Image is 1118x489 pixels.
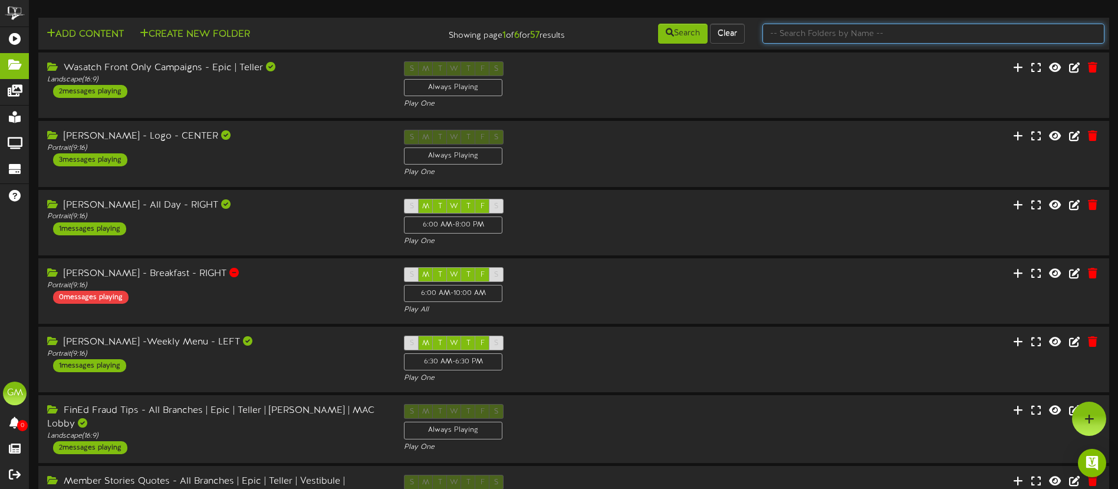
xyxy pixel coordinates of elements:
span: W [450,339,458,347]
div: [PERSON_NAME] - Logo - CENTER [47,130,386,143]
div: Play One [404,99,743,109]
div: Always Playing [404,79,502,96]
div: Portrait ( 9:16 ) [47,281,386,291]
button: Create New Folder [136,27,254,42]
span: M [422,339,429,347]
span: S [494,202,498,211]
strong: 1 [502,30,506,41]
div: [PERSON_NAME] -Weekly Menu - LEFT [47,336,386,349]
div: Wasatch Front Only Campaigns - Epic | Teller [47,61,386,75]
div: Always Playing [404,422,502,439]
span: T [438,339,442,347]
div: Play One [404,373,743,383]
span: T [466,202,471,211]
div: Open Intercom Messenger [1078,449,1106,477]
div: 6:00 AM - 8:00 PM [404,216,502,234]
div: Play One [404,442,743,452]
div: Landscape ( 16:9 ) [47,431,386,441]
span: S [494,271,498,279]
div: Landscape ( 16:9 ) [47,75,386,85]
span: W [450,202,458,211]
div: Portrait ( 9:16 ) [47,212,386,222]
span: S [494,339,498,347]
span: S [410,202,414,211]
div: [PERSON_NAME] - Breakfast - RIGHT [47,267,386,281]
span: T [466,339,471,347]
span: M [422,271,429,279]
span: S [410,339,414,347]
div: Showing page of for results [394,22,574,42]
strong: 6 [514,30,519,41]
div: 3 messages playing [53,153,127,166]
div: 1 messages playing [53,222,126,235]
span: F [481,339,485,347]
div: GM [3,382,27,405]
div: 0 messages playing [53,291,129,304]
div: Always Playing [404,147,502,165]
span: S [410,271,414,279]
div: Play One [404,237,743,247]
div: Portrait ( 9:16 ) [47,143,386,153]
div: 2 messages playing [53,441,127,454]
div: Play All [404,305,743,315]
div: 1 messages playing [53,359,126,372]
div: FinEd Fraud Tips - All Branches | Epic | Teller | [PERSON_NAME] | MAC Lobby [47,404,386,431]
strong: 57 [530,30,540,41]
div: 2 messages playing [53,85,127,98]
span: W [450,271,458,279]
div: 6:00 AM - 10:00 AM [404,285,502,302]
button: Search [658,24,708,44]
span: T [466,271,471,279]
span: 0 [17,420,28,431]
button: Add Content [43,27,127,42]
span: M [422,202,429,211]
span: T [438,271,442,279]
button: Clear [710,24,745,44]
span: T [438,202,442,211]
span: F [481,202,485,211]
div: [PERSON_NAME] - All Day - RIGHT [47,199,386,212]
div: 6:30 AM - 6:30 PM [404,353,502,370]
div: Portrait ( 9:16 ) [47,349,386,359]
input: -- Search Folders by Name -- [762,24,1104,44]
div: Play One [404,168,743,178]
span: F [481,271,485,279]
